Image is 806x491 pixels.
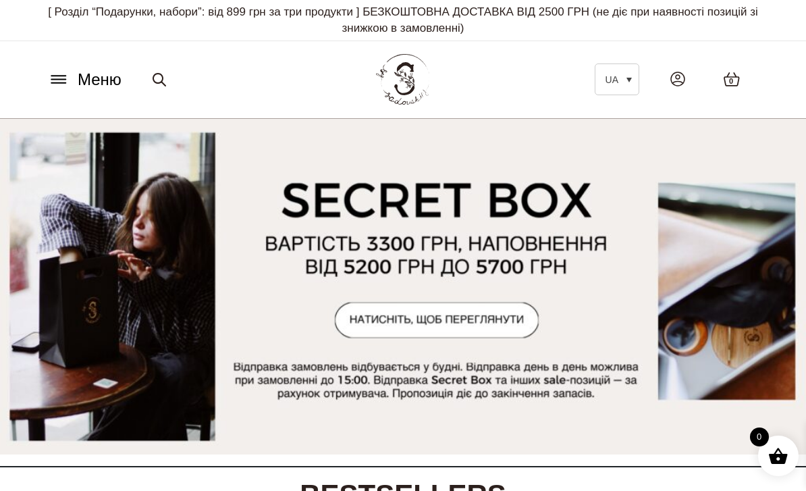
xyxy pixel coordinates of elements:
button: Меню [44,67,126,93]
span: 0 [729,76,733,87]
a: UA [595,63,639,95]
a: 0 [709,58,754,101]
span: Меню [78,68,122,92]
img: BY SADOVSKIY [376,54,430,105]
span: 0 [750,428,769,446]
span: UA [606,74,618,85]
